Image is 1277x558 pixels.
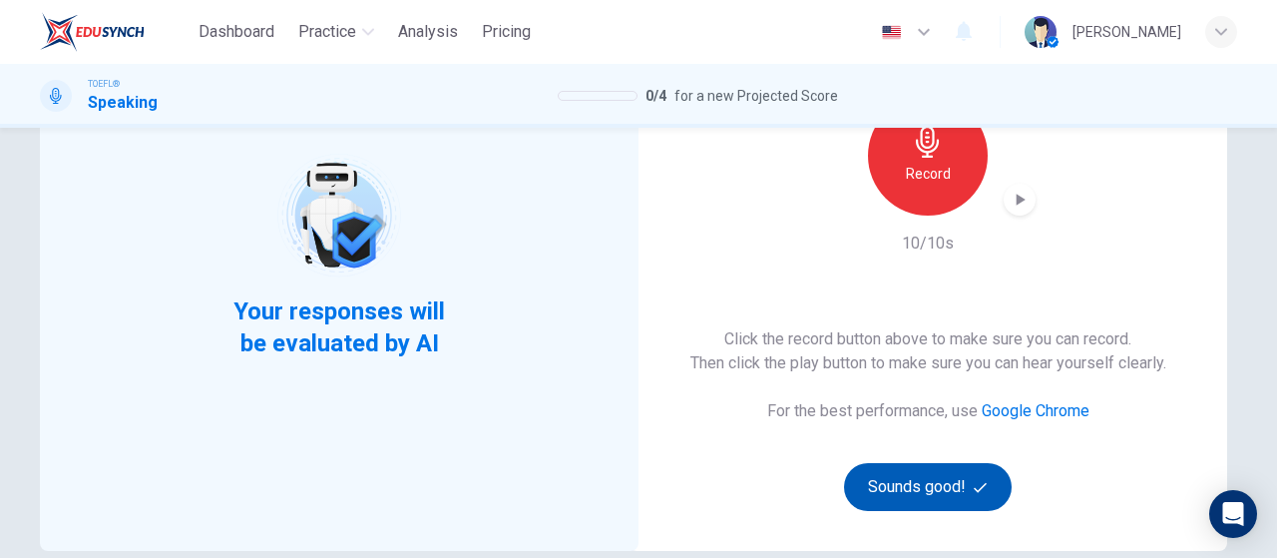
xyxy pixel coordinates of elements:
[40,12,145,52] img: EduSynch logo
[88,77,120,91] span: TOEFL®
[290,14,382,50] button: Practice
[906,162,951,186] h6: Record
[690,327,1166,375] h6: Click the record button above to make sure you can record. Then click the play button to make sur...
[982,401,1089,420] a: Google Chrome
[199,20,274,44] span: Dashboard
[1025,16,1057,48] img: Profile picture
[390,14,466,50] button: Analysis
[767,399,1089,423] h6: For the best performance, use
[88,91,158,115] h1: Speaking
[482,20,531,44] span: Pricing
[40,12,191,52] a: EduSynch logo
[398,20,458,44] span: Analysis
[902,232,954,256] h6: 10/10s
[1209,490,1257,538] div: Open Intercom Messenger
[191,14,282,50] button: Dashboard
[474,14,539,50] button: Pricing
[844,463,1012,511] button: Sounds good!
[1072,20,1181,44] div: [PERSON_NAME]
[674,84,838,108] span: for a new Projected Score
[218,295,461,359] span: Your responses will be evaluated by AI
[645,84,666,108] span: 0 / 4
[879,25,904,40] img: en
[868,96,988,216] button: Record
[298,20,356,44] span: Practice
[275,152,402,279] img: robot icon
